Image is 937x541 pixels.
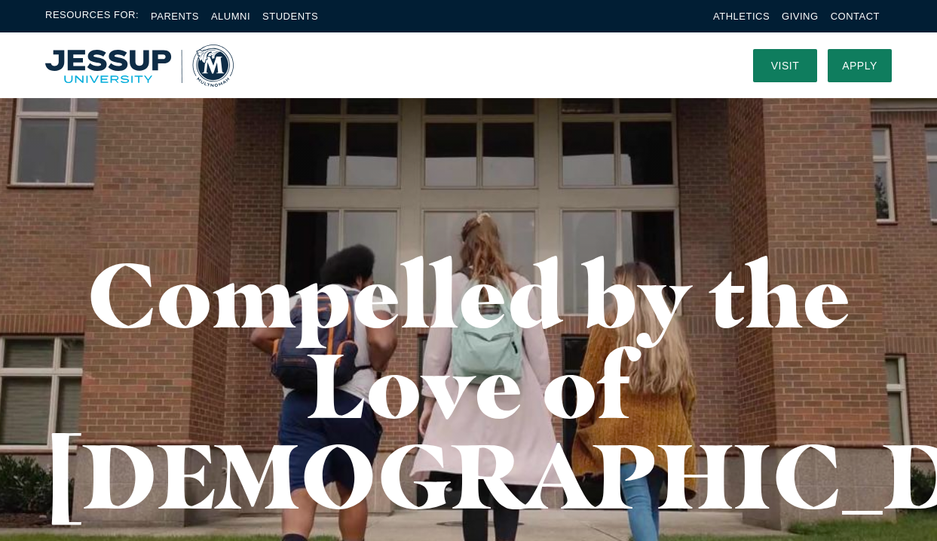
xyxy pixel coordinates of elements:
img: Multnomah University Logo [45,45,234,87]
a: Contact [831,11,880,22]
a: Students [262,11,318,22]
a: Visit [753,49,817,82]
h1: Compelled by the Love of [DEMOGRAPHIC_DATA] [45,249,892,521]
a: Alumni [211,11,250,22]
a: Giving [782,11,819,22]
span: Resources For: [45,8,139,25]
a: Apply [828,49,892,82]
a: Parents [151,11,199,22]
a: Athletics [713,11,770,22]
a: Home [45,45,234,87]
